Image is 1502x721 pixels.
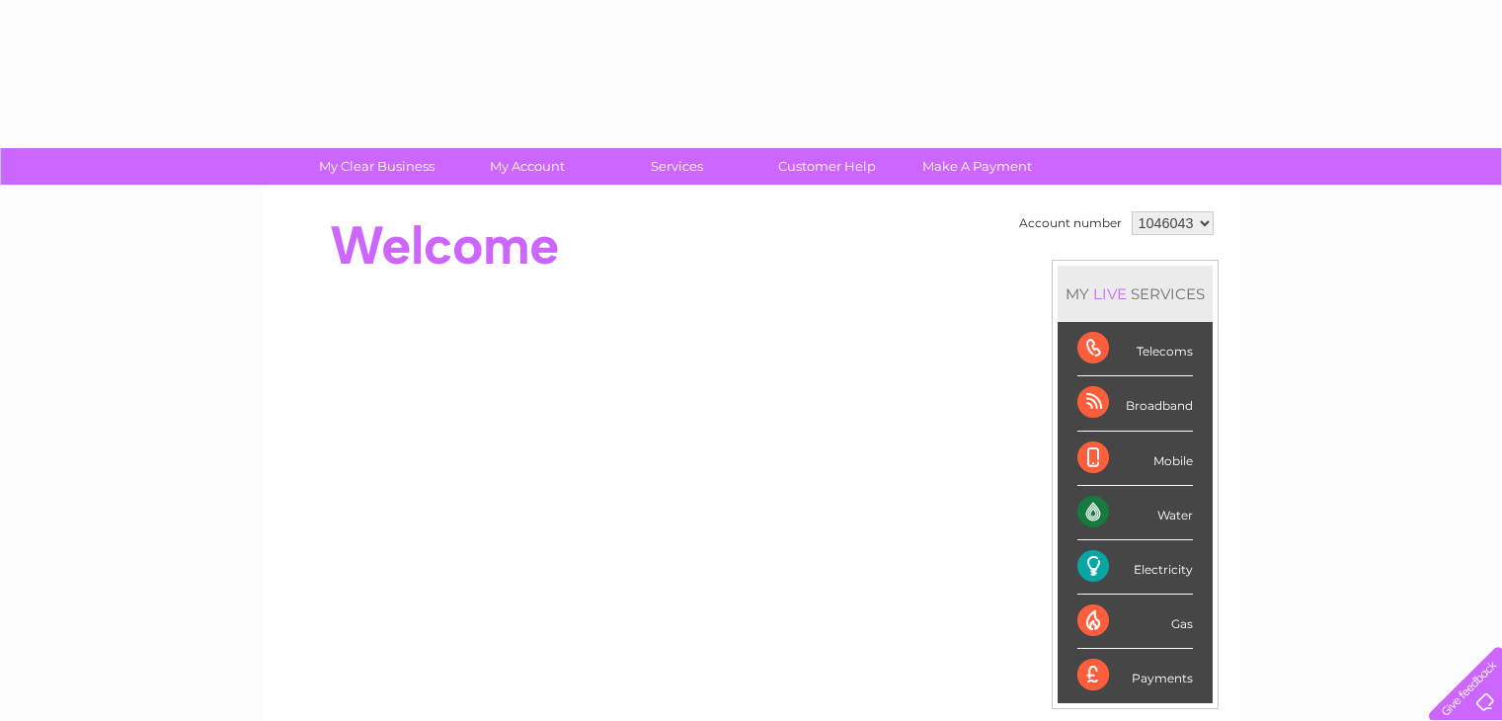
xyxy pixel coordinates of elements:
[1077,595,1193,649] div: Gas
[445,148,608,185] a: My Account
[746,148,909,185] a: Customer Help
[1058,266,1213,322] div: MY SERVICES
[1077,322,1193,376] div: Telecoms
[1089,284,1131,303] div: LIVE
[896,148,1059,185] a: Make A Payment
[1077,486,1193,540] div: Water
[1014,206,1127,240] td: Account number
[1077,540,1193,595] div: Electricity
[295,148,458,185] a: My Clear Business
[595,148,758,185] a: Services
[1077,432,1193,486] div: Mobile
[1077,376,1193,431] div: Broadband
[1077,649,1193,702] div: Payments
